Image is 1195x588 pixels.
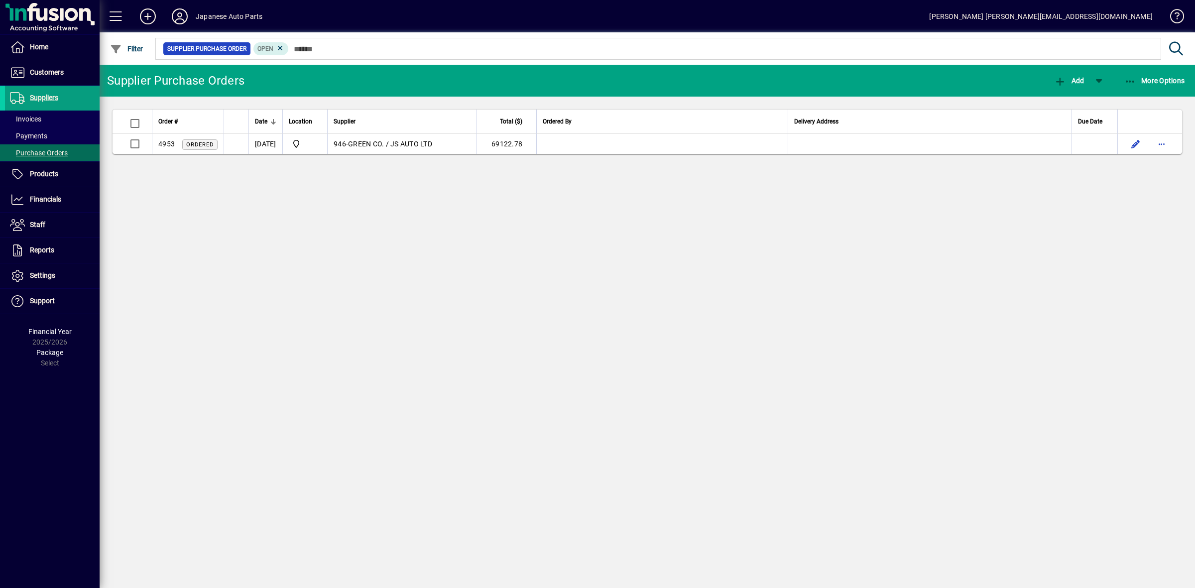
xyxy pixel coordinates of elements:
[1128,136,1144,152] button: Edit
[289,116,321,127] div: Location
[30,170,58,178] span: Products
[500,116,522,127] span: Total ($)
[5,162,100,187] a: Products
[1078,116,1102,127] span: Due Date
[30,297,55,305] span: Support
[1078,116,1111,127] div: Due Date
[327,134,477,154] td: -
[334,116,471,127] div: Supplier
[5,35,100,60] a: Home
[929,8,1153,24] div: [PERSON_NAME] [PERSON_NAME][EMAIL_ADDRESS][DOMAIN_NAME]
[108,40,146,58] button: Filter
[5,60,100,85] a: Customers
[348,140,432,148] span: GREEN CO. / JS AUTO LTD
[248,134,282,154] td: [DATE]
[30,94,58,102] span: Suppliers
[158,140,175,148] span: 4953
[289,138,321,150] span: Central
[543,116,782,127] div: Ordered By
[10,149,68,157] span: Purchase Orders
[1122,72,1188,90] button: More Options
[1052,72,1086,90] button: Add
[257,45,273,52] span: Open
[5,127,100,144] a: Payments
[107,73,244,89] div: Supplier Purchase Orders
[253,42,289,55] mat-chip: Completion Status: Open
[1054,77,1084,85] span: Add
[28,328,72,336] span: Financial Year
[5,111,100,127] a: Invoices
[334,116,356,127] span: Supplier
[1163,2,1183,34] a: Knowledge Base
[30,195,61,203] span: Financials
[5,187,100,212] a: Financials
[158,116,218,127] div: Order #
[132,7,164,25] button: Add
[30,43,48,51] span: Home
[36,349,63,356] span: Package
[543,116,572,127] span: Ordered By
[158,116,178,127] span: Order #
[255,116,276,127] div: Date
[30,246,54,254] span: Reports
[196,8,262,24] div: Japanese Auto Parts
[30,271,55,279] span: Settings
[167,44,246,54] span: Supplier Purchase Order
[10,132,47,140] span: Payments
[110,45,143,53] span: Filter
[30,221,45,229] span: Staff
[164,7,196,25] button: Profile
[334,140,346,148] span: 946
[5,213,100,237] a: Staff
[483,116,531,127] div: Total ($)
[255,116,267,127] span: Date
[794,116,838,127] span: Delivery Address
[289,116,312,127] span: Location
[1154,136,1170,152] button: More options
[10,115,41,123] span: Invoices
[477,134,536,154] td: 69122.78
[5,289,100,314] a: Support
[1124,77,1185,85] span: More Options
[186,141,214,148] span: Ordered
[5,144,100,161] a: Purchase Orders
[5,238,100,263] a: Reports
[5,263,100,288] a: Settings
[30,68,64,76] span: Customers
